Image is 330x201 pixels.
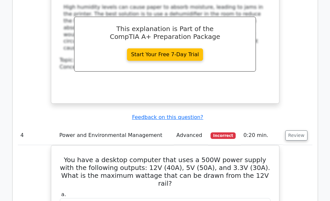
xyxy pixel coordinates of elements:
[174,126,208,145] td: Advanced
[132,114,203,120] a: Feedback on this question?
[60,57,271,64] div: Topic:
[61,191,66,197] span: a.
[211,132,236,139] span: Incorrect
[241,126,283,145] td: 0:20 min.
[64,4,267,52] div: High humidity levels can cause paper to absorb moisture, leading to jams in the printer. The best...
[57,126,174,145] td: Power and Environmental Management
[285,130,307,141] button: Review
[127,48,203,61] a: Start Your Free 7-Day Trial
[60,64,271,71] div: Concept:
[59,156,271,187] h5: You have a desktop computer that uses a 500W power supply with the following outputs: 12V (40A), ...
[18,126,57,145] td: 4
